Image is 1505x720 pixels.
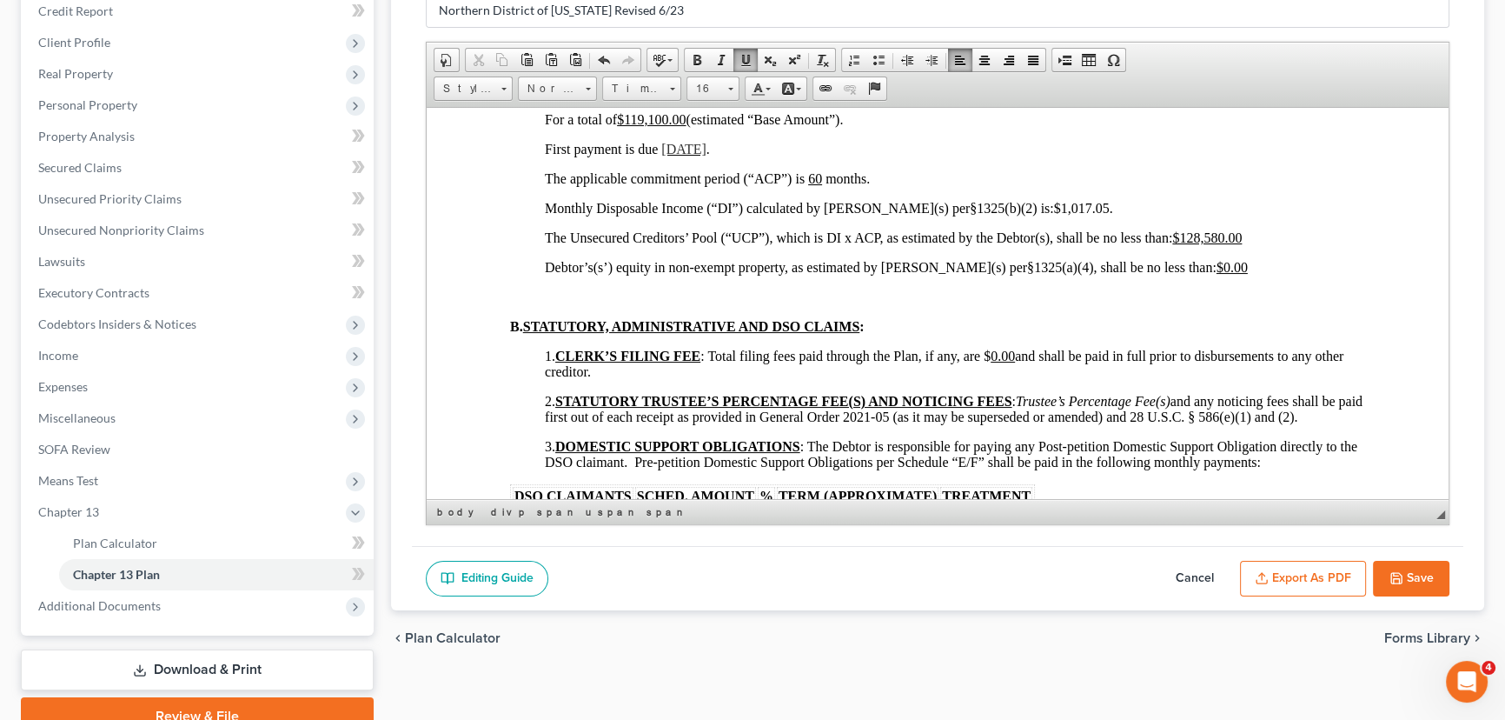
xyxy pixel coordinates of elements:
[38,598,161,613] span: Additional Documents
[1021,49,1045,71] a: Justify
[118,241,917,271] span: 1. : Total filing fees paid through the Plan, if any, are $ and shall be paid in full prior to di...
[21,650,374,690] a: Download & Print
[38,191,182,206] span: Unsecured Priority Claims
[38,442,110,457] span: SOFA Review
[842,49,866,71] a: Insert/Remove Numbered List
[490,49,514,71] a: Copy
[405,631,501,645] span: Plan Calculator
[589,286,744,301] em: Trustee’s Percentage Fee(s)
[948,49,972,71] a: Align Left
[746,123,815,137] u: $128,580.00
[38,129,135,143] span: Property Analysis
[594,503,641,521] a: span element
[391,631,405,645] i: chevron_left
[38,379,88,394] span: Expenses
[1157,561,1233,597] button: Cancel
[118,152,825,167] span: Debtor’s(s’) equity in non-exempt property, as estimated by [PERSON_NAME](s) per§1325(a)(4), shal...
[519,77,580,100] span: Normal
[685,49,709,71] a: Bold
[333,302,871,317] span: General Order 2021-05 (as it may be superseded or amended) and 28 U.S.C. § 586(e)(1) and (2).
[38,254,85,269] span: Lawsuits
[129,286,585,301] strong: STATUTORY TRUSTEE’S PERCENTAGE FEE(S) AND NOTICING FEES
[895,49,919,71] a: Decrease Indent
[515,503,532,521] a: p element
[813,77,838,100] a: Link
[38,317,196,331] span: Codebtors Insiders & Notices
[686,77,739,101] a: 16
[997,49,1021,71] a: Align Right
[709,49,733,71] a: Italic
[73,567,160,582] span: Chapter 13 Plan
[862,77,886,100] a: Anchor
[515,381,604,396] span: TREATMENT
[564,241,588,256] span: 0.00
[1384,631,1470,645] span: Forms Library
[790,152,821,167] u: $0.00
[1482,661,1495,675] span: 4
[1052,49,1077,71] a: Insert Page Break for Printing
[38,35,110,50] span: Client Profile
[602,77,681,101] a: Times New Roman
[782,49,806,71] a: Superscript
[391,631,501,645] button: chevron_left Plan Calculator
[73,536,157,550] span: Plan Calculator
[59,528,374,559] a: Plan Calculator
[24,183,374,215] a: Unsecured Priority Claims
[758,49,782,71] a: Subscript
[38,66,113,81] span: Real Property
[38,160,122,175] span: Secured Claims
[38,223,204,237] span: Unsecured Nonpriority Claims
[1436,510,1445,519] span: Resize
[38,348,78,363] span: Income
[88,381,205,396] span: DSO CLAIMANTS
[352,381,510,396] span: TERM (APPROXIMATE)
[333,381,347,396] span: %
[582,503,593,521] a: u element
[210,381,328,396] span: SCHED. AMOUNT
[1101,49,1125,71] a: Insert Special Character
[1384,631,1484,645] button: Forms Library chevron_right
[539,49,563,71] a: Paste as plain text
[38,3,113,18] span: Credit Report
[434,503,486,521] a: body element
[434,49,459,71] a: Document Properties
[534,503,580,521] a: span element
[38,473,98,488] span: Means Test
[1373,561,1449,597] button: Save
[38,410,116,425] span: Miscellaneous
[24,434,374,465] a: SOFA Review
[427,108,1449,499] iframe: Rich Text Editor, document-ckeditor
[647,49,678,71] a: Spell Checker
[59,559,374,590] a: Chapter 13 Plan
[118,331,931,362] span: 3. : The Debtor is responsible for paying any Post-petition Domestic Support Obligation directly ...
[434,77,495,100] span: Styles
[24,246,374,277] a: Lawsuits
[616,49,640,71] a: Redo
[24,215,374,246] a: Unsecured Nonpriority Claims
[38,504,99,519] span: Chapter 13
[776,77,806,100] a: Background Color
[592,49,616,71] a: Undo
[129,331,374,346] strong: DOMESTIC SUPPORT OBLIGATIONS
[643,503,690,521] a: span element
[919,49,944,71] a: Increase Indent
[603,77,664,100] span: Times New Roman
[38,285,149,300] span: Executory Contracts
[426,561,548,597] a: Editing Guide
[733,49,758,71] a: Underline
[866,49,891,71] a: Insert/Remove Bulleted List
[434,77,513,101] a: Styles
[563,49,587,71] a: Paste from Word
[1446,661,1488,703] iframe: Intercom live chat
[118,286,936,317] span: 2. : and any noticing fees shall be paid first out of each receipt as provided in
[838,77,862,100] a: Unlink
